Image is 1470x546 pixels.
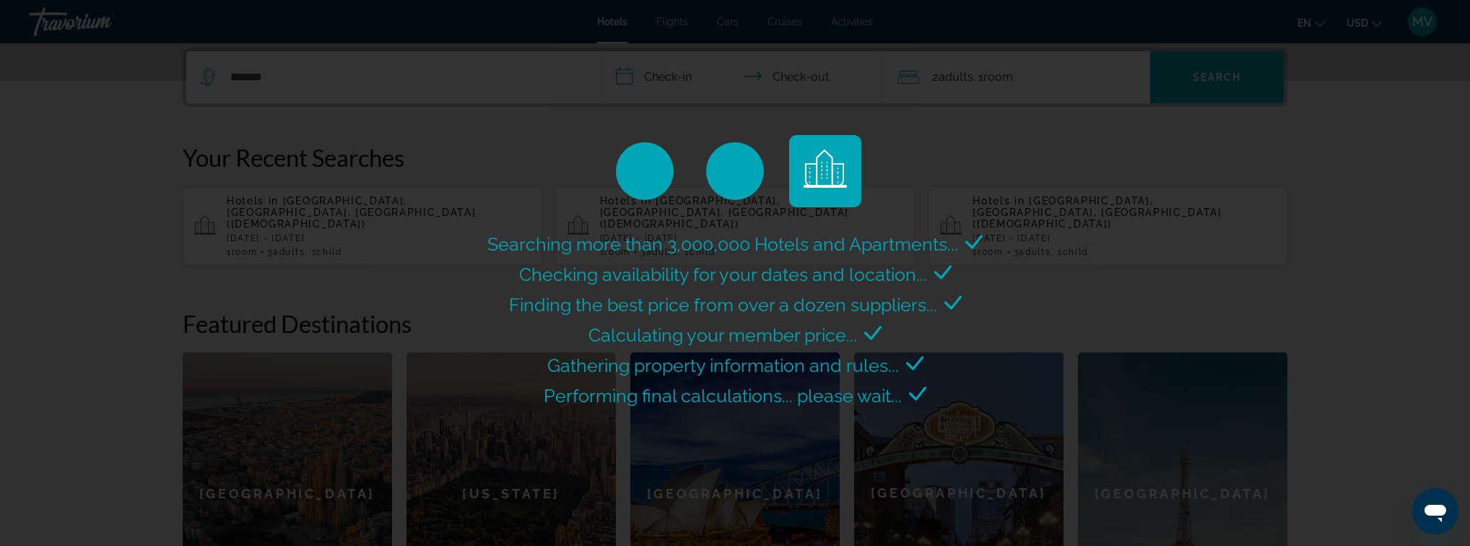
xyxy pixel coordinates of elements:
[1412,488,1458,534] iframe: Button to launch messaging window
[544,385,902,407] span: Performing final calculations... please wait...
[588,324,857,346] span: Calculating your member price...
[519,264,927,285] span: Checking availability for your dates and location...
[487,233,958,255] span: Searching more than 3,000,000 Hotels and Apartments...
[547,355,899,376] span: Gathering property information and rules...
[509,294,937,316] span: Finding the best price from over a dozen suppliers...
